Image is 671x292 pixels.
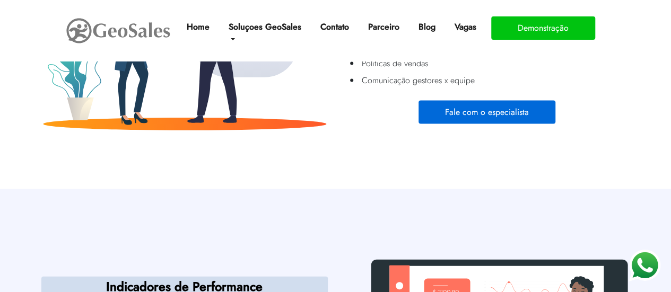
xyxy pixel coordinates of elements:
a: Parceiro [364,16,404,38]
li: Políticas de vendas [360,55,628,72]
a: Contato [316,16,353,38]
img: GeoSales [65,16,171,46]
a: Blog [414,16,440,38]
a: Home [182,16,213,38]
img: WhatsApp [629,250,660,281]
li: Comunicação gestores x equipe [360,72,628,89]
a: Soluçoes GeoSales [224,16,305,50]
button: Fale com o especialista [419,101,555,124]
button: Demonstração [491,16,595,40]
a: Vagas [450,16,481,38]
